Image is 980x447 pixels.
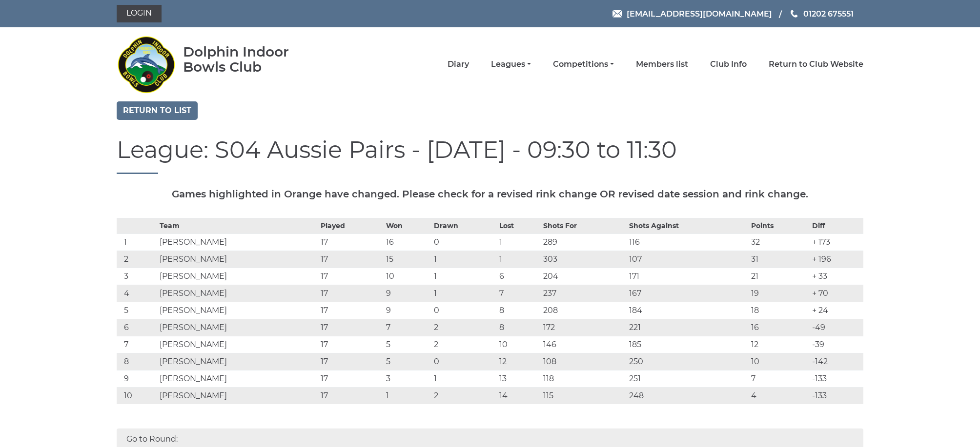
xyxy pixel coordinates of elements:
td: 10 [117,387,157,404]
td: 116 [627,233,749,251]
td: 146 [541,336,627,353]
td: 5 [384,353,431,370]
td: 14 [497,387,540,404]
a: Leagues [491,59,531,70]
a: Return to Club Website [769,59,863,70]
td: 12 [497,353,540,370]
td: 2 [431,336,497,353]
td: + 70 [810,285,863,302]
td: 17 [318,302,384,319]
td: [PERSON_NAME] [157,285,319,302]
td: 0 [431,353,497,370]
th: Diff [810,218,863,233]
td: 107 [627,251,749,268]
td: 9 [384,285,431,302]
td: 1 [497,251,540,268]
th: Shots For [541,218,627,233]
td: 21 [749,268,810,285]
a: Club Info [710,59,747,70]
td: 9 [384,302,431,319]
td: 8 [117,353,157,370]
td: 4 [117,285,157,302]
td: 1 [117,233,157,251]
td: [PERSON_NAME] [157,370,319,387]
a: Competitions [553,59,614,70]
td: + 24 [810,302,863,319]
h5: Games highlighted in Orange have changed. Please check for a revised rink change OR revised date ... [117,189,863,199]
td: 8 [497,319,540,336]
td: -133 [810,387,863,404]
td: + 33 [810,268,863,285]
div: Dolphin Indoor Bowls Club [183,44,320,75]
td: [PERSON_NAME] [157,251,319,268]
td: 250 [627,353,749,370]
td: 7 [497,285,540,302]
td: 167 [627,285,749,302]
td: -39 [810,336,863,353]
td: 10 [749,353,810,370]
img: Dolphin Indoor Bowls Club [117,30,175,98]
td: 15 [384,251,431,268]
td: -49 [810,319,863,336]
td: [PERSON_NAME] [157,387,319,404]
td: 31 [749,251,810,268]
td: [PERSON_NAME] [157,319,319,336]
td: 248 [627,387,749,404]
td: 3 [384,370,431,387]
h1: League: S04 Aussie Pairs - [DATE] - 09:30 to 11:30 [117,137,863,174]
td: 17 [318,370,384,387]
td: 1 [431,370,497,387]
td: 12 [749,336,810,353]
td: 5 [117,302,157,319]
td: [PERSON_NAME] [157,353,319,370]
th: Team [157,218,319,233]
span: 01202 675551 [803,9,854,18]
td: -133 [810,370,863,387]
td: 7 [749,370,810,387]
td: 208 [541,302,627,319]
span: [EMAIL_ADDRESS][DOMAIN_NAME] [627,9,772,18]
th: Shots Against [627,218,749,233]
td: 1 [384,387,431,404]
td: 0 [431,302,497,319]
a: Phone us 01202 675551 [789,8,854,20]
td: 1 [431,268,497,285]
td: 2 [431,319,497,336]
td: 6 [117,319,157,336]
td: 2 [431,387,497,404]
td: 204 [541,268,627,285]
td: 17 [318,268,384,285]
img: Email [612,10,622,18]
th: Lost [497,218,540,233]
td: 4 [749,387,810,404]
td: 16 [384,233,431,251]
td: 17 [318,285,384,302]
td: 9 [117,370,157,387]
td: [PERSON_NAME] [157,233,319,251]
td: 17 [318,251,384,268]
td: 19 [749,285,810,302]
td: 17 [318,319,384,336]
th: Played [318,218,384,233]
td: 171 [627,268,749,285]
td: [PERSON_NAME] [157,268,319,285]
th: Drawn [431,218,497,233]
td: 237 [541,285,627,302]
td: 118 [541,370,627,387]
td: 17 [318,233,384,251]
td: 7 [384,319,431,336]
td: 221 [627,319,749,336]
td: 289 [541,233,627,251]
td: [PERSON_NAME] [157,336,319,353]
td: 0 [431,233,497,251]
td: + 173 [810,233,863,251]
td: 108 [541,353,627,370]
a: Diary [448,59,469,70]
td: 16 [749,319,810,336]
td: 2 [117,251,157,268]
td: 6 [497,268,540,285]
td: 18 [749,302,810,319]
td: 5 [384,336,431,353]
th: Points [749,218,810,233]
td: 184 [627,302,749,319]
